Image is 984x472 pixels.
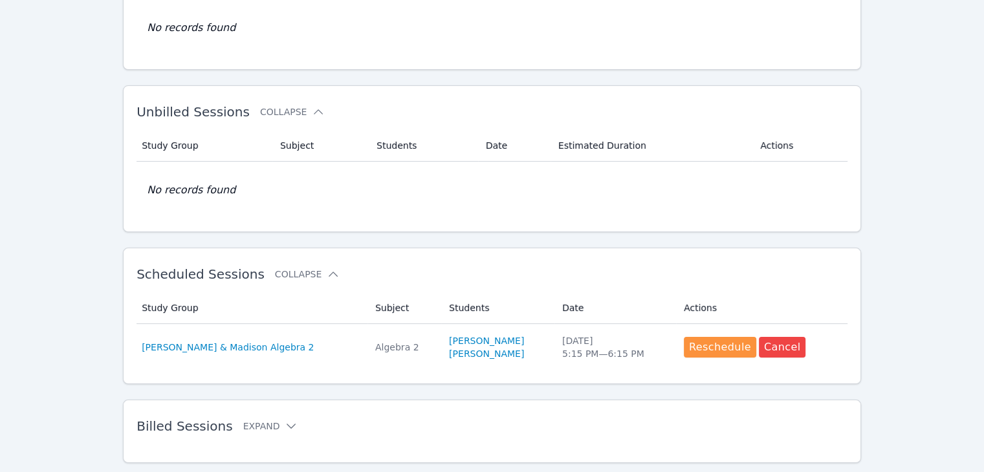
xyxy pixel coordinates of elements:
th: Subject [272,130,369,162]
th: Date [554,292,676,324]
span: Unbilled Sessions [137,104,250,120]
button: Collapse [260,105,325,118]
button: Collapse [275,268,340,281]
th: Subject [367,292,441,324]
div: Algebra 2 [375,341,433,354]
button: Expand [243,420,298,433]
a: [PERSON_NAME] [449,334,524,347]
button: Cancel [759,337,806,358]
button: Reschedule [684,337,756,358]
span: Scheduled Sessions [137,266,265,282]
a: [PERSON_NAME] & Madison Algebra 2 [142,341,314,354]
th: Actions [752,130,847,162]
th: Actions [676,292,847,324]
div: [DATE] 5:15 PM — 6:15 PM [562,334,668,360]
a: [PERSON_NAME] [449,347,524,360]
th: Study Group [137,130,272,162]
tr: [PERSON_NAME] & Madison Algebra 2Algebra 2[PERSON_NAME][PERSON_NAME][DATE]5:15 PM—6:15 PMReschedu... [137,324,847,370]
th: Students [369,130,478,162]
th: Study Group [137,292,367,324]
td: No records found [137,162,847,219]
th: Date [478,130,551,162]
th: Estimated Duration [551,130,752,162]
span: Billed Sessions [137,418,232,434]
th: Students [441,292,554,324]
